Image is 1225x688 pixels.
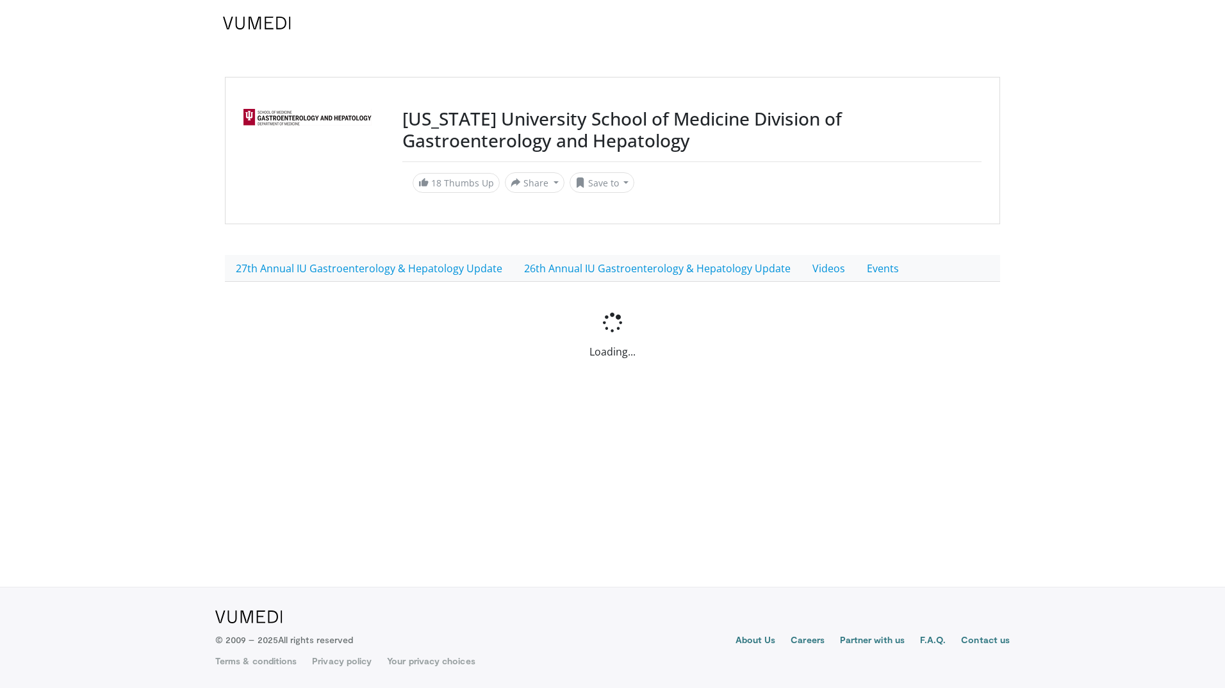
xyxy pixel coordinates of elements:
[223,17,291,29] img: VuMedi Logo
[215,655,297,668] a: Terms & conditions
[736,634,776,649] a: About Us
[856,255,910,282] a: Events
[961,634,1010,649] a: Contact us
[215,610,283,623] img: VuMedi Logo
[431,177,441,189] span: 18
[513,255,802,282] a: 26th Annual IU Gastroenterology & Hepatology Update
[802,255,856,282] a: Videos
[570,172,635,193] button: Save to
[413,173,500,193] a: 18 Thumbs Up
[278,634,353,645] span: All rights reserved
[840,634,905,649] a: Partner with us
[215,634,353,646] p: © 2009 – 2025
[387,655,475,668] a: Your privacy choices
[791,634,825,649] a: Careers
[505,172,564,193] button: Share
[225,344,1000,359] p: Loading...
[920,634,946,649] a: F.A.Q.
[225,255,513,282] a: 27th Annual IU Gastroenterology & Hepatology Update
[402,108,982,151] h3: [US_STATE] University School of Medicine Division of Gastroenterology and Hepatology
[312,655,372,668] a: Privacy policy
